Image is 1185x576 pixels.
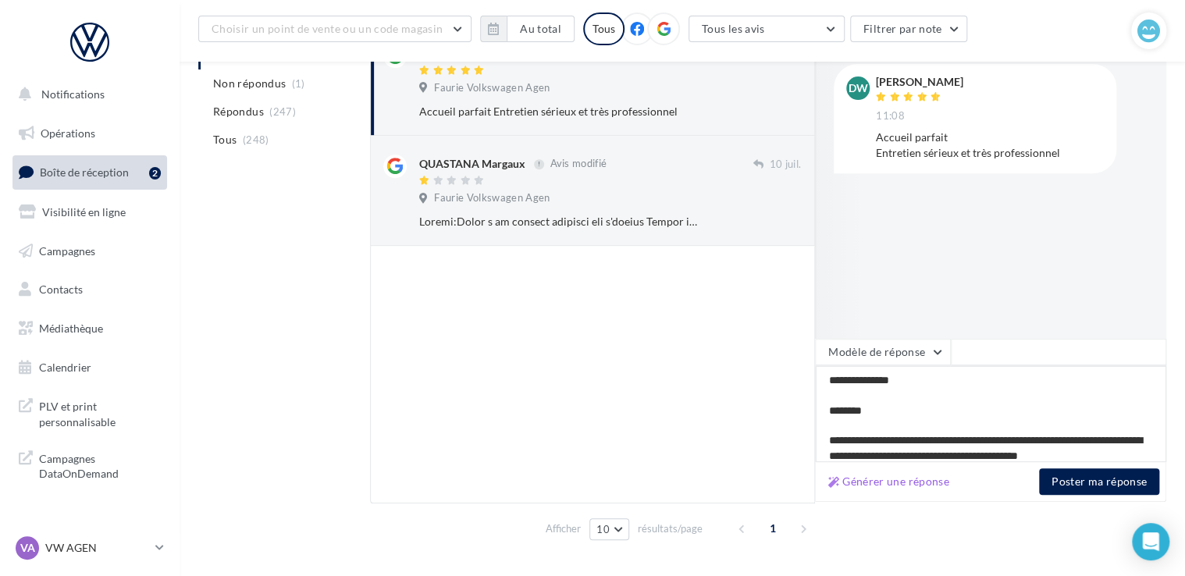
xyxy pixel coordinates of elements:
span: Faurie Volkswagen Agen [434,191,550,205]
span: Répondus [213,104,264,119]
a: Médiathèque [9,312,170,345]
div: Accueil parfait Entretien sérieux et très professionnel [876,130,1104,161]
a: Contacts [9,273,170,306]
a: Calendrier [9,351,170,384]
a: Boîte de réception2 [9,155,170,189]
button: Au total [480,16,575,42]
div: Open Intercom Messenger [1132,523,1169,560]
span: Tous [213,132,237,148]
a: Opérations [9,117,170,150]
p: VW AGEN [45,540,149,556]
button: Filtrer par note [850,16,968,42]
span: Avis modifié [550,158,607,170]
span: PLV et print personnalisable [39,396,161,429]
button: Notifications [9,78,164,111]
span: Contacts [39,283,83,296]
button: Choisir un point de vente ou un code magasin [198,16,472,42]
span: résultats/page [638,521,703,536]
span: (247) [269,105,296,118]
button: Au total [507,16,575,42]
a: PLV et print personnalisable [9,389,170,436]
span: Notifications [41,87,105,101]
span: Visibilité en ligne [42,205,126,219]
div: QUASTANA Margaux [419,156,525,172]
div: Tous [583,12,625,45]
button: Tous les avis [689,16,845,42]
a: Campagnes DataOnDemand [9,442,170,488]
a: Campagnes [9,235,170,268]
span: 1 [760,516,785,541]
a: Visibilité en ligne [9,196,170,229]
div: Loremi:Dolor s am consect adipisci eli s'doeius Tempor in utlab e dolor mag aliqu en adminim: 4) ... [419,214,699,229]
span: Tous les avis [702,22,765,35]
a: VA VW AGEN [12,533,167,563]
span: Opérations [41,126,95,140]
button: Modèle de réponse [815,339,951,365]
span: Campagnes [39,244,95,257]
div: Accueil parfait Entretien sérieux et très professionnel [419,104,699,119]
div: [PERSON_NAME] [876,76,963,87]
span: 11:08 [876,109,905,123]
button: Poster ma réponse [1039,468,1159,495]
span: Faurie Volkswagen Agen [434,81,550,95]
span: Non répondus [213,76,286,91]
button: 10 [589,518,629,540]
span: Médiathèque [39,322,103,335]
button: Générer une réponse [822,472,955,491]
span: Campagnes DataOnDemand [39,448,161,482]
span: (1) [292,77,305,90]
span: Calendrier [39,361,91,374]
span: 10 [596,523,610,535]
div: 2 [149,167,161,180]
span: 10 juil. [769,158,801,172]
span: VA [20,540,35,556]
span: DW [849,80,868,96]
span: (248) [243,133,269,146]
span: Afficher [546,521,581,536]
span: Boîte de réception [40,165,129,179]
span: Choisir un point de vente ou un code magasin [212,22,443,35]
